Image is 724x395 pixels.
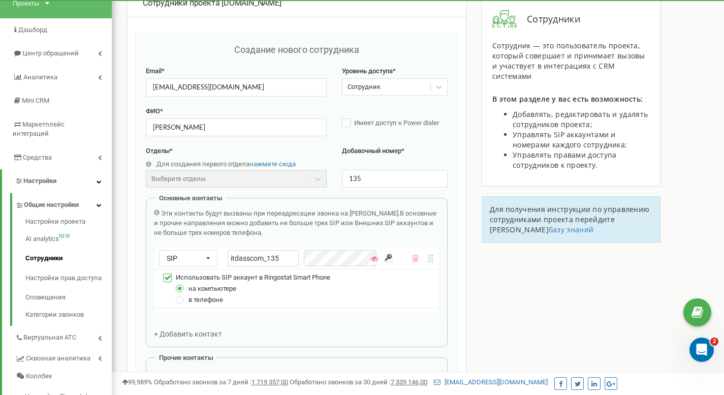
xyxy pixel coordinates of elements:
[146,118,327,136] input: Введите ФИО
[154,330,222,338] span: + Добавить контакт
[146,147,170,155] span: Отделы
[176,274,330,281] span: Использовать SIP аккаунт в Ringostat Smart Phone
[689,338,714,362] iframe: Intercom live chat
[384,253,393,263] input: Сгенерируйте надежный пароль. Ringostat создаст пароль, соответствующий всем требованиям безопасн...
[492,94,643,104] span: В этом разделе у вас есть возможность:
[167,254,177,262] span: SIP
[290,378,427,386] span: Обработано звонков за 30 дней :
[26,372,52,381] span: Коллбек
[146,78,327,96] input: Введите Email
[18,26,47,34] span: Дашборд
[22,49,79,57] span: Центр обращений
[371,255,378,262] i: Показать/Скрыть пароль
[15,347,112,368] a: Сквозная аналитика
[342,147,401,155] span: Добавочный номер
[24,200,79,210] span: Общие настройки
[15,193,112,214] a: Общие настройки
[710,338,718,346] span: 2
[2,169,112,193] a: Настройки
[251,378,288,386] u: 1 719 357,00
[146,107,160,115] span: ФИО
[517,13,580,26] span: Сотрудники
[354,119,439,127] span: Имеет доступ к Power dialer
[156,160,249,168] span: Для создания первого отдела
[188,296,223,303] span: в телефоне
[122,378,152,386] span: 99,989%
[369,254,380,264] button: Показать/Скрыть пароль
[490,204,649,234] span: Для получения инструкции по управлению сотрудниками проекта перейдите [PERSON_NAME]
[26,354,90,363] span: Сквозная аналитика
[23,177,56,185] span: Настройки
[23,154,52,161] span: Средства
[513,130,627,149] span: Управлять SIP аккаунтами и номерами каждого сотрудника;
[159,194,223,202] span: Основные контакты
[188,285,236,292] span: на компьютере
[13,120,65,138] span: Маркетплейс интеграций
[513,109,648,129] span: Добавлять, редактировать и удалять сотрудников проекта;
[434,378,548,386] a: [EMAIL_ADDRESS][DOMAIN_NAME]
[342,170,448,188] input: Укажите добавочный номер
[146,67,162,75] span: Email
[234,44,359,55] span: Создание нового сотрудника
[15,368,112,385] a: Коллбек
[391,378,427,386] u: 7 339 146,00
[159,354,213,361] span: Прочие контакты
[228,250,298,266] input: Введите имя SIP аккаунта
[549,225,593,234] a: базу знаний
[25,308,112,320] a: Категории звонков
[25,268,112,288] a: Настройки прав доступа
[348,82,381,92] div: Сотрудник
[342,67,393,75] span: Уровень доступа
[25,249,112,268] a: Сотрудники
[513,150,617,170] span: Управлять правами доступа сотрудников к проекту.
[23,73,57,81] span: Аналитика
[25,288,112,308] a: Оповещения
[492,41,645,81] span: Сотрудник — это пользователь проекта, который совершает и принимает вызовы и участвует в интеграц...
[25,217,112,229] a: Настройки проекта
[23,333,76,343] span: Виртуальная АТС
[249,160,296,168] a: нажмите сюда
[25,229,112,249] a: AI analyticsNEW
[154,378,288,386] span: Обработано звонков за 7 дней :
[22,97,49,104] span: Mini CRM
[161,209,400,217] span: Эти контакты будут вызваны при переадресации звонка на [PERSON_NAME].
[154,209,436,236] span: В основные и прочие направления можно добавить не больше трех SIP или Внешних SIP аккаунтов и не ...
[15,326,112,347] a: Виртуальная АТС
